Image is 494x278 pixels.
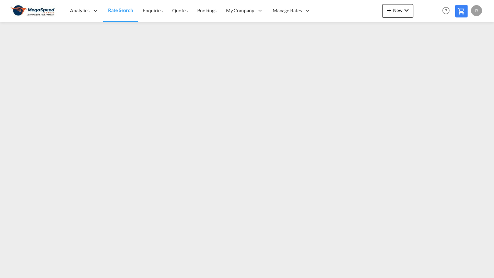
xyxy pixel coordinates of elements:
button: icon-plus 400-fgNewicon-chevron-down [382,4,413,18]
span: Rate Search [108,7,133,13]
span: Enquiries [143,8,163,13]
span: My Company [226,7,254,14]
span: Analytics [70,7,90,14]
span: Bookings [197,8,216,13]
span: Manage Rates [273,7,302,14]
md-icon: icon-chevron-down [402,6,411,14]
span: New [385,8,411,13]
div: Help [440,5,455,17]
span: Quotes [172,8,187,13]
md-icon: icon-plus 400-fg [385,6,393,14]
div: R [471,5,482,16]
span: Help [440,5,452,16]
img: ad002ba0aea611eda5429768204679d3.JPG [10,3,57,18]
